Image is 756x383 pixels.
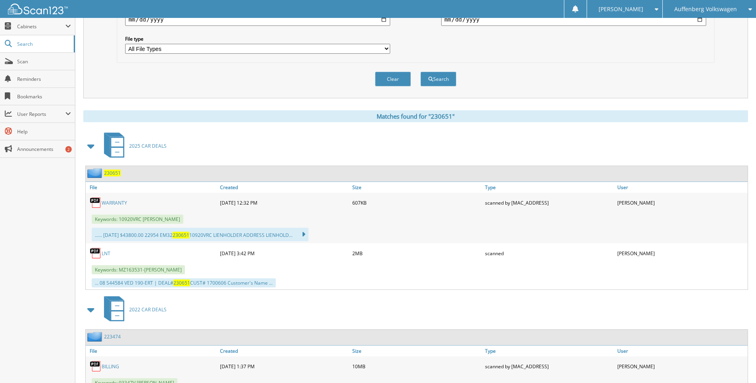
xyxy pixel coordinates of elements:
[483,245,615,261] div: scanned
[17,23,65,30] span: Cabinets
[599,7,643,12] span: [PERSON_NAME]
[99,130,167,162] a: 2025 CAR DEALS
[125,35,390,42] label: File type
[218,245,350,261] div: [DATE] 3:42 PM
[218,346,350,356] a: Created
[173,232,189,238] span: 230651
[17,128,71,135] span: Help
[483,195,615,211] div: scanned by [MAC_ADDRESS]
[674,7,737,12] span: Auffenberg Volkswagen
[615,195,748,211] div: [PERSON_NAME]
[483,182,615,193] a: Type
[218,182,350,193] a: Created
[92,278,276,287] div: ... 08 S44584 VED 190-ERT | DEAL# CUST# 1700606 Customer's Name ...
[90,360,102,372] img: PDF.png
[104,333,121,340] a: 223474
[350,346,483,356] a: Size
[350,195,483,211] div: 607KB
[17,111,65,117] span: User Reports
[86,346,218,356] a: File
[483,346,615,356] a: Type
[104,170,121,176] a: 230651
[129,306,167,313] span: 2022 CAR DEALS
[87,168,104,178] img: folder2.png
[90,197,102,209] img: PDF.png
[218,195,350,211] div: [DATE] 12:32 PM
[420,72,456,86] button: Search
[375,72,411,86] button: Clear
[17,76,71,82] span: Reminders
[125,13,390,26] input: start
[716,345,756,383] iframe: Chat Widget
[17,146,71,152] span: Announcements
[102,363,119,370] a: BILLING
[218,358,350,374] div: [DATE] 1:37 PM
[65,146,72,152] div: 2
[92,215,183,224] span: Keywords: 10920VRC [PERSON_NAME]
[86,182,218,193] a: File
[483,358,615,374] div: scanned by [MAC_ADDRESS]
[350,182,483,193] a: Size
[102,199,127,206] a: WARRANTY
[615,182,748,193] a: User
[92,265,185,274] span: Keywords: MZ163531-[PERSON_NAME]
[350,245,483,261] div: 2MB
[87,332,104,342] img: folder2.png
[615,346,748,356] a: User
[92,228,308,241] div: ...... [DATE] $43800.00 22954 EM32 10920VRC LIENHOLDER ADDRESS LIENHOLD...
[615,245,748,261] div: [PERSON_NAME]
[102,250,110,257] a: LNT
[173,279,190,286] span: 230651
[441,13,706,26] input: end
[129,143,167,149] span: 2025 CAR DEALS
[350,358,483,374] div: 10MB
[83,110,748,122] div: Matches found for "230651"
[17,41,70,47] span: Search
[8,4,68,14] img: scan123-logo-white.svg
[90,247,102,259] img: PDF.png
[17,58,71,65] span: Scan
[17,93,71,100] span: Bookmarks
[615,358,748,374] div: [PERSON_NAME]
[99,294,167,325] a: 2022 CAR DEALS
